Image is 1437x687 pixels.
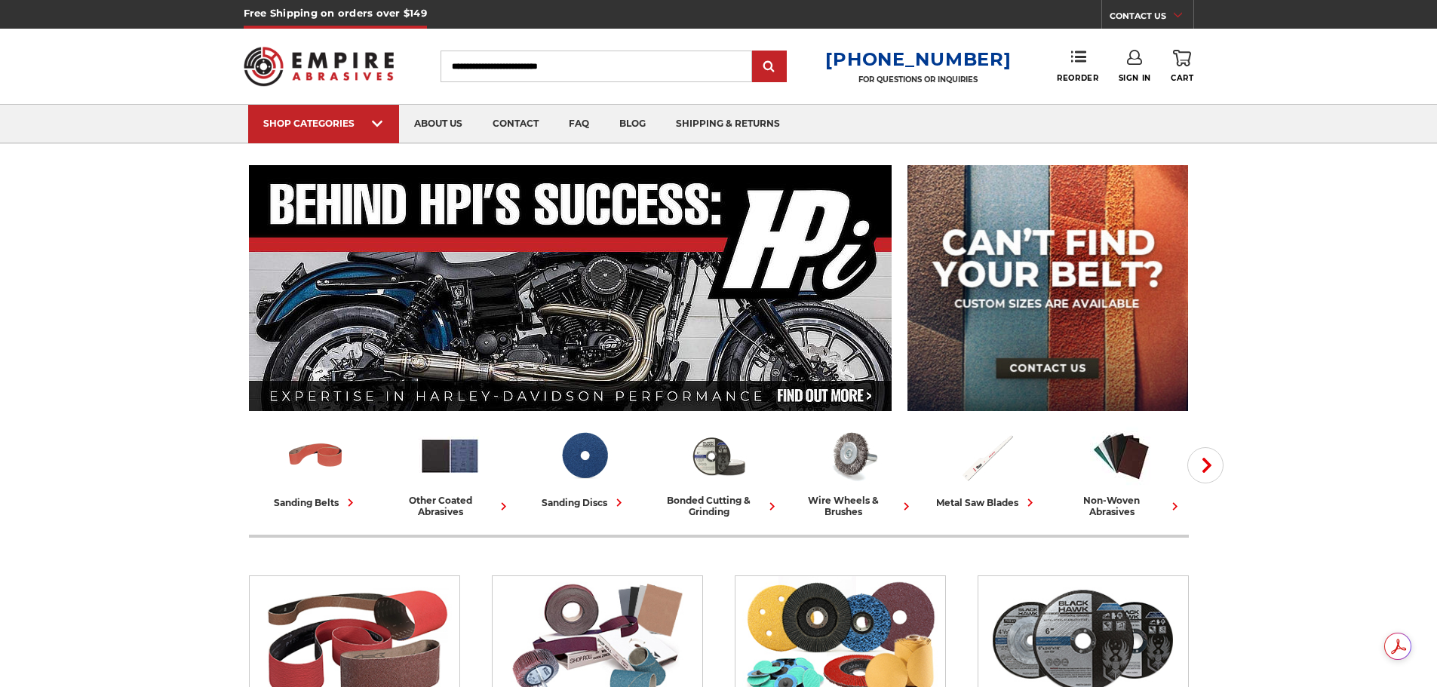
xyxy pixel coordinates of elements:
img: Banner for an interview featuring Horsepower Inc who makes Harley performance upgrades featured o... [249,165,892,411]
img: Non-woven Abrasives [1090,425,1153,487]
a: faq [554,105,604,143]
a: shipping & returns [661,105,795,143]
span: Sign In [1119,73,1151,83]
a: sanding belts [255,425,377,511]
img: Other Coated Abrasives [419,425,481,487]
a: CONTACT US [1110,8,1193,29]
a: Cart [1171,50,1193,83]
span: Reorder [1057,73,1098,83]
a: sanding discs [524,425,646,511]
button: Next [1187,447,1224,483]
a: about us [399,105,477,143]
a: wire wheels & brushes [792,425,914,517]
span: Cart [1171,73,1193,83]
a: bonded cutting & grinding [658,425,780,517]
img: Sanding Discs [553,425,616,487]
a: blog [604,105,661,143]
a: [PHONE_NUMBER] [825,48,1011,70]
img: Wire Wheels & Brushes [821,425,884,487]
img: promo banner for custom belts. [907,165,1188,411]
a: other coated abrasives [389,425,511,517]
div: bonded cutting & grinding [658,495,780,517]
img: Sanding Belts [284,425,347,487]
img: Bonded Cutting & Grinding [687,425,750,487]
div: metal saw blades [936,495,1038,511]
div: non-woven abrasives [1061,495,1183,517]
p: FOR QUESTIONS OR INQUIRIES [825,75,1011,84]
img: Empire Abrasives [244,37,395,96]
img: Metal Saw Blades [956,425,1018,487]
div: SHOP CATEGORIES [263,118,384,129]
div: wire wheels & brushes [792,495,914,517]
a: Reorder [1057,50,1098,82]
a: contact [477,105,554,143]
input: Submit [754,52,785,82]
div: other coated abrasives [389,495,511,517]
a: metal saw blades [926,425,1049,511]
div: sanding discs [542,495,627,511]
a: non-woven abrasives [1061,425,1183,517]
div: sanding belts [274,495,358,511]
